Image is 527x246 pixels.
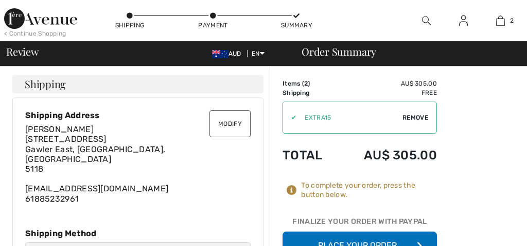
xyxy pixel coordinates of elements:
div: Finalize Your Order with PayPal [283,216,437,232]
img: My Info [459,14,468,27]
img: 1ère Avenue [4,8,77,29]
img: search the website [422,14,431,27]
span: Shipping [25,79,66,89]
div: Order Summary [289,46,521,57]
div: Summary [281,21,312,30]
td: AU$ 305.00 [337,79,437,88]
div: Shipping Method [25,228,251,238]
img: My Bag [496,14,505,27]
span: Review [6,46,39,57]
div: Shipping Address [25,110,251,120]
img: Australian Dollar [212,50,229,58]
span: EN [252,50,265,57]
td: AU$ 305.00 [337,138,437,173]
td: Items ( ) [283,79,337,88]
div: ✔ [283,113,296,122]
input: Promo code [296,102,402,133]
div: Shipping [114,21,145,30]
span: [PERSON_NAME] [25,124,94,134]
span: AUD [212,50,245,57]
span: 2 [304,80,308,87]
div: < Continue Shopping [4,29,66,38]
td: Free [337,88,437,97]
td: Total [283,138,337,173]
a: Sign In [451,14,476,27]
div: Payment [198,21,229,30]
span: [STREET_ADDRESS] Gawler East, [GEOGRAPHIC_DATA], [GEOGRAPHIC_DATA] 5118 [25,134,165,174]
div: [EMAIL_ADDRESS][DOMAIN_NAME] 61885232961 [25,124,251,204]
div: To complete your order, press the button below. [301,181,437,200]
td: Shipping [283,88,337,97]
button: Modify [209,110,251,137]
span: Remove [402,113,428,122]
a: 2 [482,14,518,27]
span: 2 [510,16,514,25]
